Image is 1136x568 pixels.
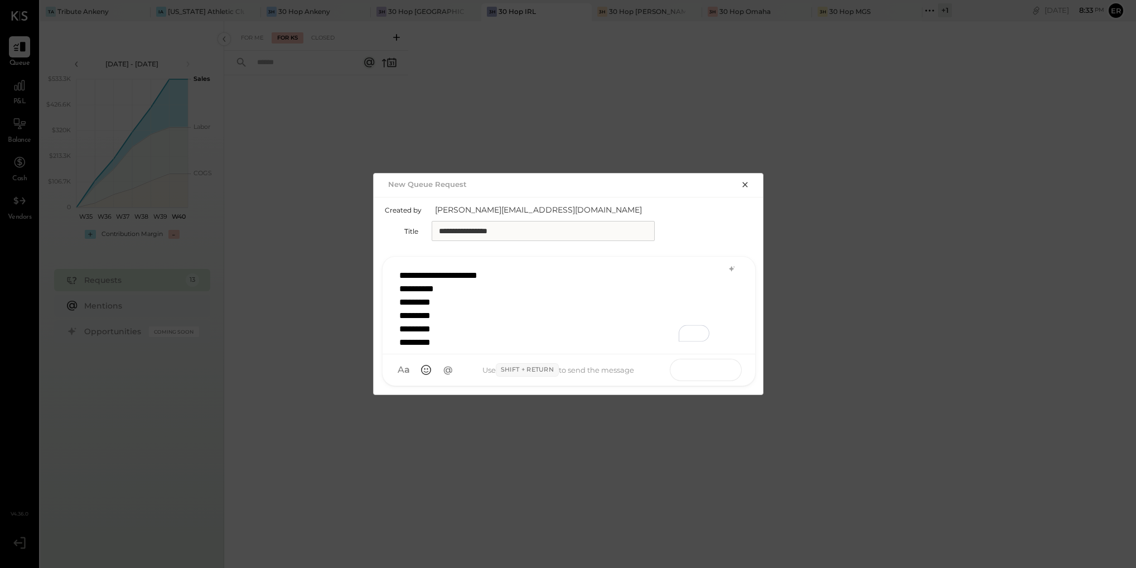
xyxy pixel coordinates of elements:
label: Title [385,227,418,235]
span: a [404,364,410,376]
div: To enrich screen reader interactions, please activate Accessibility in Grammarly extension settings [394,263,743,347]
label: Created by [385,206,422,214]
button: @ [438,360,458,380]
span: SEND [670,355,698,384]
span: @ [443,364,453,376]
button: Aa [394,360,414,380]
span: Shift + Return [496,363,559,377]
span: [PERSON_NAME][EMAIL_ADDRESS][DOMAIN_NAME] [435,204,658,215]
div: Use to send the message [458,363,659,377]
h2: New Queue Request [388,180,467,189]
